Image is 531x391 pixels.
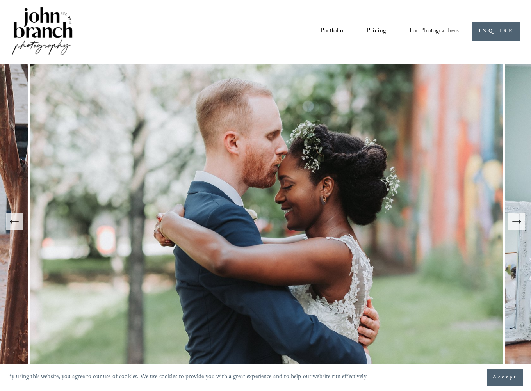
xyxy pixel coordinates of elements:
[472,22,520,41] a: INQUIRE
[493,373,517,381] span: Accept
[11,5,74,58] img: John Branch IV Photography
[487,369,523,386] button: Accept
[508,213,525,230] button: Next Slide
[366,25,386,39] a: Pricing
[409,25,459,39] a: folder dropdown
[30,64,505,380] img: Raleigh Wedding Photographer
[6,213,23,230] button: Previous Slide
[8,371,368,384] p: By using this website, you agree to our use of cookies. We use cookies to provide you with a grea...
[320,25,344,39] a: Portfolio
[409,25,459,38] span: For Photographers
